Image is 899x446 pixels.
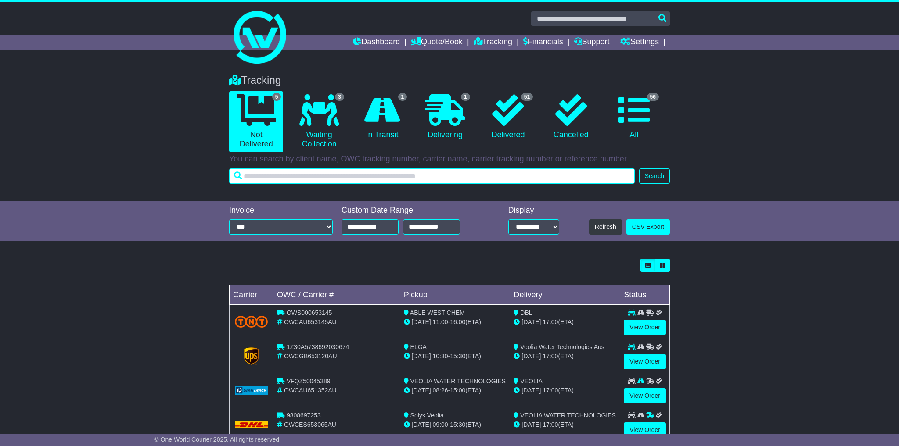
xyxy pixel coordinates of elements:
span: [DATE] [412,353,431,360]
span: 17:00 [543,353,558,360]
span: [DATE] [412,387,431,394]
div: - (ETA) [404,420,507,429]
span: 3 [335,93,344,101]
span: [DATE] [521,318,541,325]
a: CSV Export [626,219,670,235]
a: View Order [624,388,666,403]
span: [DATE] [521,353,541,360]
td: Status [620,285,670,305]
span: Solys Veolia [410,412,444,419]
span: 16:00 [450,318,465,325]
span: [DATE] [521,387,541,394]
span: OWCAU653145AU [284,318,337,325]
a: 3 Waiting Collection [292,91,346,152]
span: [DATE] [412,421,431,428]
span: 5 [272,93,281,101]
div: (ETA) [514,420,616,429]
span: 17:00 [543,421,558,428]
span: 15:30 [450,353,465,360]
a: Settings [620,35,659,50]
span: 1 [461,93,470,101]
span: OWCGB653120AU [284,353,337,360]
span: 1Z30A5738692030674 [287,343,349,350]
div: Invoice [229,206,333,215]
a: 1 In Transit [355,91,409,143]
span: 08:26 [433,387,448,394]
span: 51 [521,93,533,101]
span: © One World Courier 2025. All rights reserved. [154,436,281,443]
span: VEOLIA WATER TECHNOLOGIES [410,378,506,385]
img: GetCarrierServiceLogo [244,347,259,365]
a: 1 Delivering [418,91,472,143]
span: 10:30 [433,353,448,360]
div: - (ETA) [404,318,507,327]
p: You can search by client name, OWC tracking number, carrier name, carrier tracking number or refe... [229,154,670,164]
span: 1 [398,93,407,101]
a: Tracking [474,35,512,50]
span: [DATE] [412,318,431,325]
img: GetCarrierServiceLogo [235,386,268,395]
span: OWCES653065AU [284,421,336,428]
a: 5 Not Delivered [229,91,283,152]
span: 56 [647,93,659,101]
div: Custom Date Range [342,206,482,215]
div: - (ETA) [404,386,507,395]
span: [DATE] [521,421,541,428]
td: Pickup [400,285,510,305]
span: 15:30 [450,421,465,428]
span: VEOLIA [520,378,543,385]
div: (ETA) [514,318,616,327]
a: Cancelled [544,91,598,143]
a: Quote/Book [411,35,463,50]
span: 17:00 [543,387,558,394]
span: 17:00 [543,318,558,325]
span: ELGA [410,343,427,350]
a: 51 Delivered [481,91,535,143]
span: OWS000653145 [287,309,332,316]
span: VEOLIA WATER TECHNOLOGIES [520,412,616,419]
td: OWC / Carrier # [273,285,400,305]
a: View Order [624,320,666,335]
td: Delivery [510,285,620,305]
span: Veolia Water Technologies Aus [520,343,604,350]
a: Financials [523,35,563,50]
button: Search [639,168,670,184]
span: VFQZ50045389 [287,378,331,385]
img: DHL.png [235,421,268,428]
a: Dashboard [353,35,400,50]
a: View Order [624,422,666,438]
img: TNT_Domestic.png [235,316,268,328]
div: (ETA) [514,352,616,361]
span: OWCAU651352AU [284,387,337,394]
button: Refresh [589,219,622,235]
td: Carrier [230,285,273,305]
span: DBL [520,309,532,316]
a: View Order [624,354,666,369]
span: 11:00 [433,318,448,325]
span: 15:00 [450,387,465,394]
a: 56 All [607,91,661,143]
span: 9808697253 [287,412,321,419]
span: 09:00 [433,421,448,428]
div: (ETA) [514,386,616,395]
div: Tracking [225,74,674,87]
a: Support [574,35,610,50]
div: Display [508,206,559,215]
div: - (ETA) [404,352,507,361]
span: ABLE WEST CHEM [410,309,465,316]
